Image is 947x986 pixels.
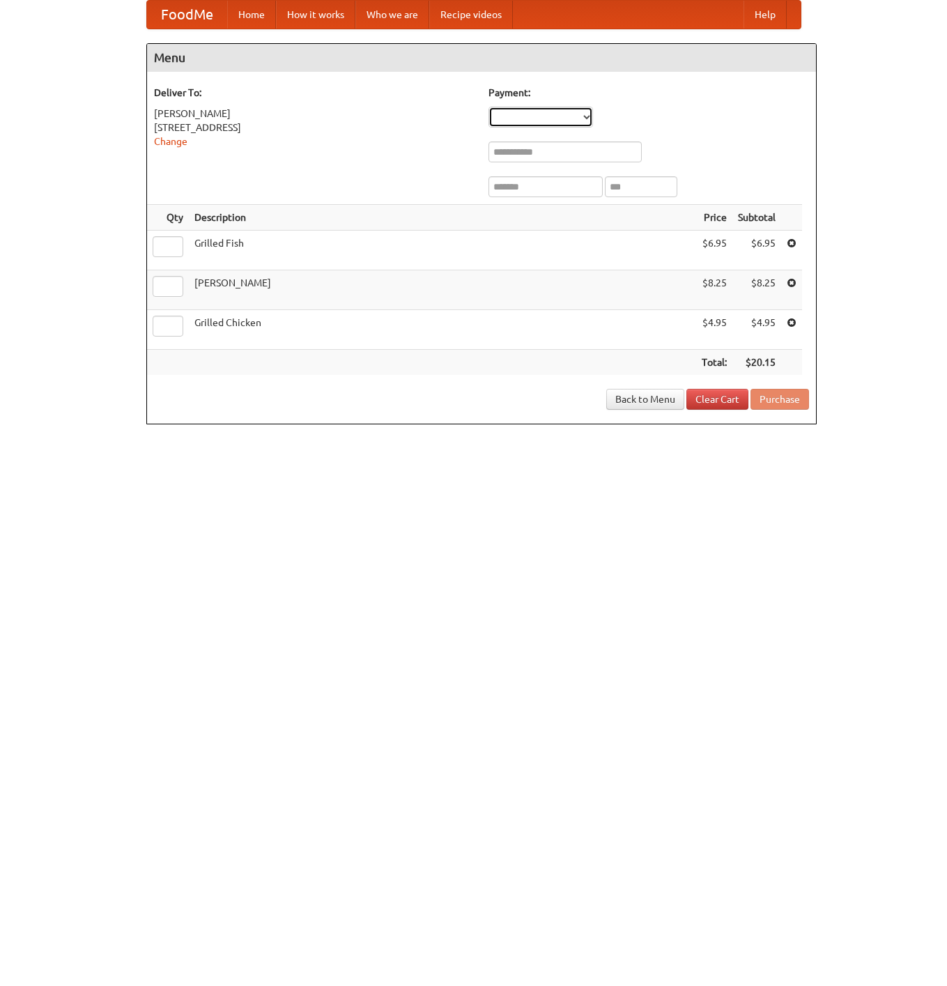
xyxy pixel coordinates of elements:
div: [STREET_ADDRESS] [154,121,475,134]
h5: Deliver To: [154,86,475,100]
a: Home [227,1,276,29]
button: Purchase [750,389,809,410]
td: $6.95 [696,231,732,270]
a: Clear Cart [686,389,748,410]
h4: Menu [147,44,816,72]
a: FoodMe [147,1,227,29]
th: Price [696,205,732,231]
td: $4.95 [732,310,781,350]
td: $8.25 [696,270,732,310]
a: Who we are [355,1,429,29]
a: Back to Menu [606,389,684,410]
a: Change [154,136,187,147]
th: Total: [696,350,732,376]
h5: Payment: [488,86,809,100]
th: $20.15 [732,350,781,376]
td: Grilled Chicken [189,310,696,350]
td: $8.25 [732,270,781,310]
div: [PERSON_NAME] [154,107,475,121]
td: [PERSON_NAME] [189,270,696,310]
a: Help [744,1,787,29]
th: Description [189,205,696,231]
a: How it works [276,1,355,29]
td: $4.95 [696,310,732,350]
th: Subtotal [732,205,781,231]
td: Grilled Fish [189,231,696,270]
th: Qty [147,205,189,231]
a: Recipe videos [429,1,513,29]
td: $6.95 [732,231,781,270]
